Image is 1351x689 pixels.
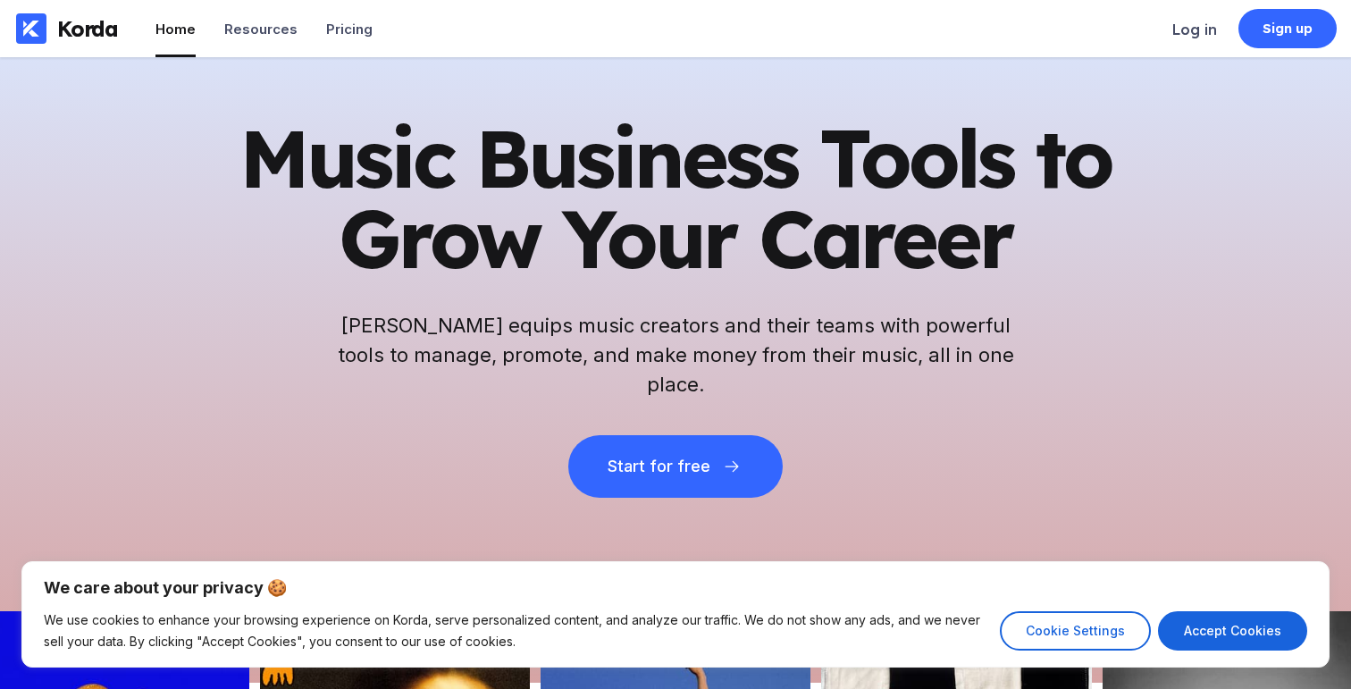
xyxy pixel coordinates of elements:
[44,609,986,652] p: We use cookies to enhance your browsing experience on Korda, serve personalized content, and anal...
[155,21,196,38] div: Home
[608,458,709,475] div: Start for free
[1000,611,1151,651] button: Cookie Settings
[238,118,1113,279] h1: Music Business Tools to Grow Your Career
[1172,21,1217,38] div: Log in
[44,577,1307,599] p: We care about your privacy 🍪
[1263,20,1313,38] div: Sign up
[1158,611,1307,651] button: Accept Cookies
[224,21,298,38] div: Resources
[1238,9,1337,48] a: Sign up
[57,15,118,42] div: Korda
[568,435,783,498] button: Start for free
[336,311,1015,399] h2: [PERSON_NAME] equips music creators and their teams with powerful tools to manage, promote, and m...
[326,21,373,38] div: Pricing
